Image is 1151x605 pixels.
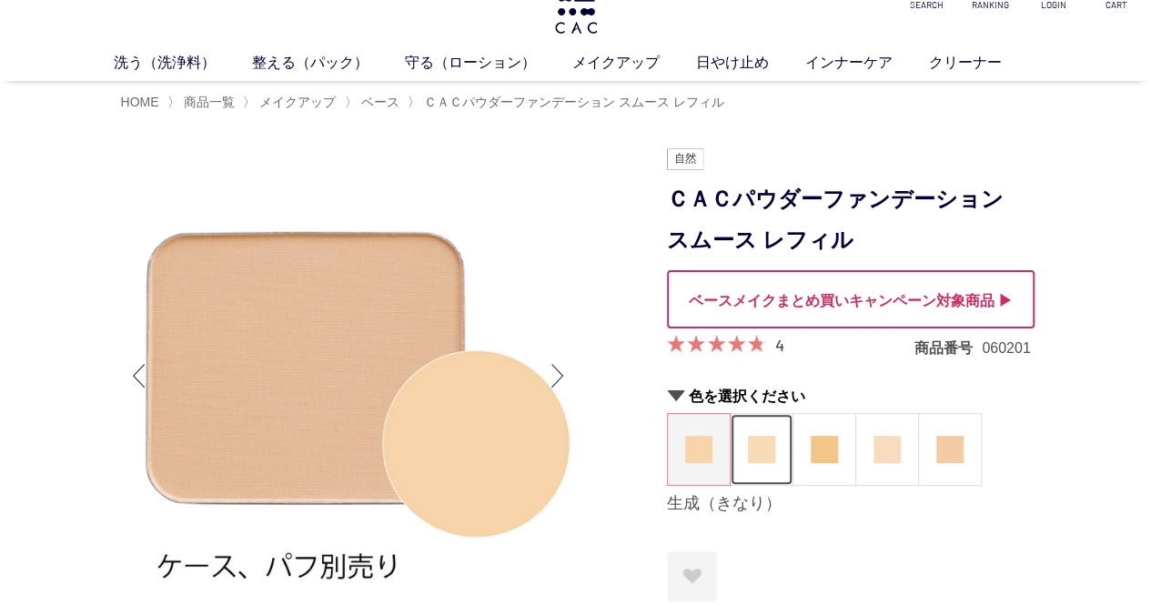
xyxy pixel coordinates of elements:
img: 桜（さくら） [873,436,901,463]
a: 桜（さくら） [856,414,918,485]
h1: ＣＡＣパウダーファンデーション スムース レフィル [667,179,1031,261]
a: HOME [121,95,159,109]
li: 〉 [167,94,239,111]
a: メイクアップ [256,95,336,109]
span: メイクアップ [259,95,336,109]
img: ＣＡＣパウダーファンデーション スムース レフィル 生成（きなり） [121,148,576,603]
dl: 蜂蜜（はちみつ） [730,413,793,486]
a: 整える（パック） [252,52,405,74]
dd: 060201 [982,338,1030,358]
a: 守る（ローション） [405,52,572,74]
img: 生成（きなり） [685,436,712,463]
a: ベース [358,95,399,109]
div: Previous slide [121,339,157,412]
a: 洗う（洗浄料） [114,52,252,74]
a: 日やけ止め [696,52,805,74]
dl: 生成（きなり） [667,413,731,486]
span: ＣＡＣパウダーファンデーション スムース レフィル [424,95,724,109]
div: 生成（きなり） [667,493,1031,515]
a: 商品一覧 [180,95,235,109]
a: ＣＡＣパウダーファンデーション スムース レフィル [420,95,724,109]
li: 〉 [243,94,340,111]
a: 薄紅（うすべに） [919,414,981,485]
li: 〉 [345,94,404,111]
dt: 商品番号 [914,338,982,358]
a: 小麦（こむぎ） [793,414,855,485]
dl: 小麦（こむぎ） [793,413,856,486]
span: 商品一覧 [184,95,235,109]
a: 蜂蜜（はちみつ） [731,414,793,485]
a: クリーナー [929,52,1038,74]
dl: 桜（さくら） [855,413,919,486]
img: 自然 [667,148,704,170]
dl: 薄紅（うすべに） [918,413,982,486]
span: ベース [361,95,399,109]
img: 小麦（こむぎ） [811,436,838,463]
a: メイクアップ [572,52,696,74]
a: お気に入りに登録する [667,551,717,601]
a: 4 [775,335,784,355]
img: 薄紅（うすべに） [936,436,964,463]
img: 蜂蜜（はちみつ） [748,436,775,463]
a: インナーケア [805,52,929,74]
div: Next slide [540,339,576,412]
h2: 色を選択ください [667,387,1031,406]
li: 〉 [408,94,729,111]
